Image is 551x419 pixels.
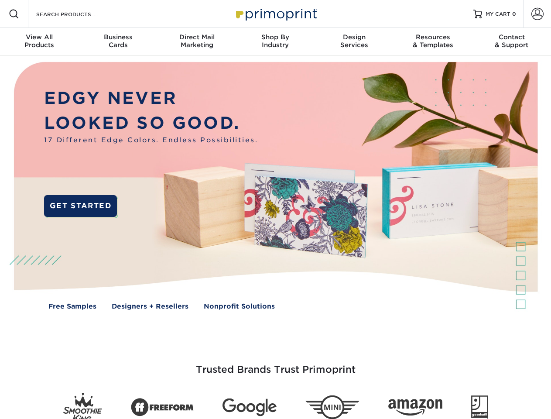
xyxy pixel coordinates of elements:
a: GET STARTED [44,195,117,217]
div: Marketing [157,33,236,49]
span: Business [79,33,157,41]
img: Amazon [388,399,442,416]
img: Google [222,398,277,416]
a: Resources& Templates [394,28,472,56]
img: Primoprint [232,4,319,23]
div: & Support [472,33,551,49]
a: DesignServices [315,28,394,56]
h3: Trusted Brands Trust Primoprint [21,343,531,386]
a: Nonprofit Solutions [204,302,275,312]
div: & Templates [394,33,472,49]
a: BusinessCards [79,28,157,56]
span: Shop By [236,33,315,41]
a: Contact& Support [472,28,551,56]
p: EDGY NEVER [44,86,258,111]
p: LOOKED SO GOOD. [44,111,258,136]
div: Industry [236,33,315,49]
span: Direct Mail [157,33,236,41]
div: Services [315,33,394,49]
span: Contact [472,33,551,41]
a: Designers + Resellers [112,302,188,312]
span: MY CART [486,10,510,18]
a: Free Samples [48,302,96,312]
a: Shop ByIndustry [236,28,315,56]
div: Cards [79,33,157,49]
input: SEARCH PRODUCTS..... [35,9,120,19]
img: Goodwill [471,395,488,419]
span: Design [315,33,394,41]
a: Direct MailMarketing [157,28,236,56]
span: Resources [394,33,472,41]
span: 17 Different Edge Colors. Endless Possibilities. [44,135,258,145]
span: 0 [512,11,516,17]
